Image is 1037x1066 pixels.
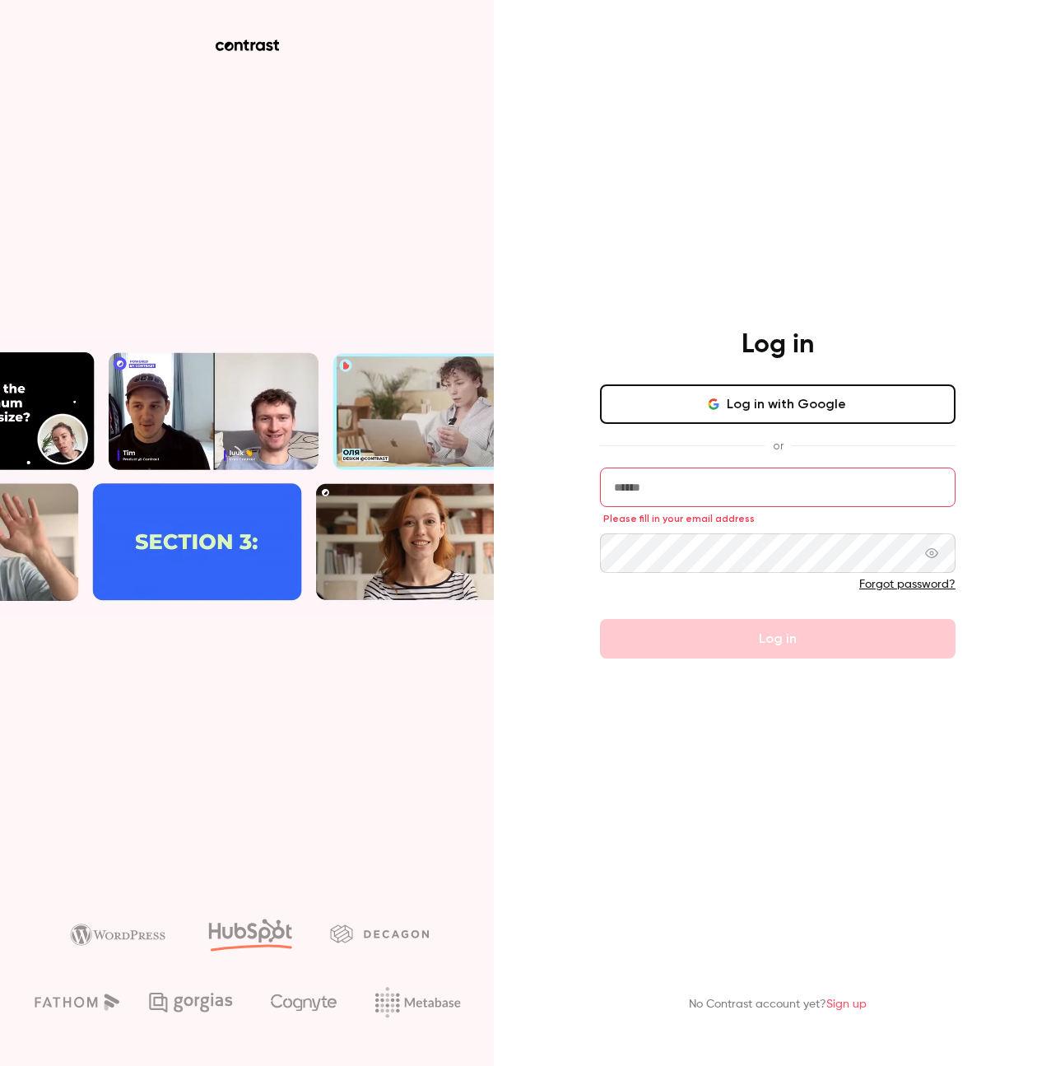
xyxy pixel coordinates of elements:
span: or [765,437,792,454]
button: Log in with Google [600,384,956,424]
p: No Contrast account yet? [689,996,867,1013]
a: Forgot password? [859,579,956,590]
img: decagon [330,924,429,943]
a: Sign up [826,999,867,1010]
span: Please fill in your email address [603,512,755,525]
h4: Log in [742,328,814,361]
